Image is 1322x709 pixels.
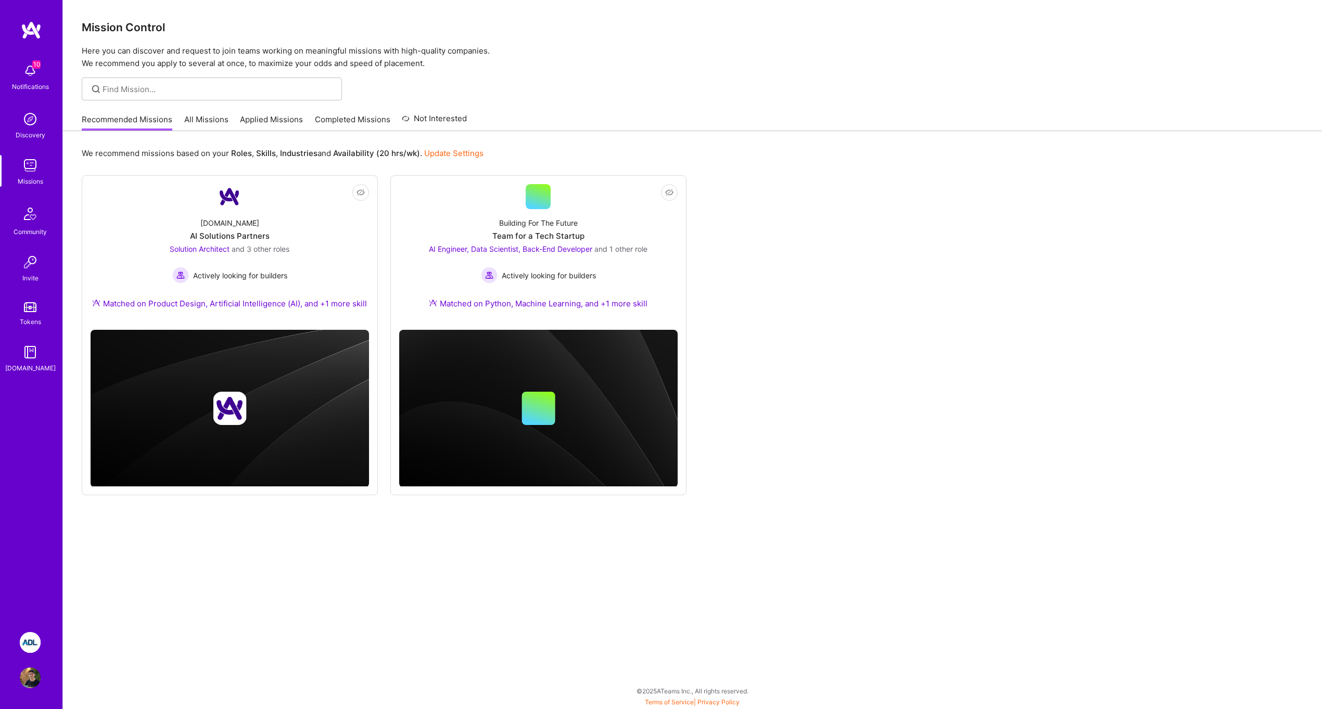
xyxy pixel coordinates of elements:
[22,273,39,283] div: Invite
[645,698,740,706] span: |
[20,155,41,176] img: teamwork
[665,188,673,197] i: icon EyeClosed
[357,188,365,197] i: icon EyeClosed
[172,267,189,283] img: Actively looking for builders
[499,217,578,228] div: Building For The Future
[429,299,437,307] img: Ateam Purple Icon
[62,678,1322,704] div: © 2025 ATeams Inc., All rights reserved.
[82,114,172,131] a: Recommended Missions
[90,83,102,95] i: icon SearchGrey
[429,298,647,309] div: Matched on Python, Machine Learning, and +1 more skill
[17,667,43,688] a: User Avatar
[5,363,56,373] div: [DOMAIN_NAME]
[402,112,467,131] a: Not Interested
[193,270,287,281] span: Actively looking for builders
[18,176,43,187] div: Missions
[20,109,41,130] img: discovery
[190,230,270,241] div: AI Solutions Partners
[645,698,694,706] a: Terms of Service
[92,299,100,307] img: Ateam Purple Icon
[14,226,47,237] div: Community
[217,184,242,209] img: Company Logo
[82,21,1303,34] h3: Mission Control
[17,632,43,653] a: ADL: Technology Modernization Sprint 1
[697,698,740,706] a: Privacy Policy
[492,230,584,241] div: Team for a Tech Startup
[12,81,49,92] div: Notifications
[184,114,228,131] a: All Missions
[231,148,252,158] b: Roles
[20,60,41,81] img: bell
[32,60,41,69] span: 10
[315,114,390,131] a: Completed Missions
[429,244,592,253] span: AI Engineer, Data Scientist, Back-End Developer
[333,148,420,158] b: Availability (20 hrs/wk)
[82,148,484,159] p: We recommend missions based on your , , and .
[21,21,42,40] img: logo
[170,244,230,253] span: Solution Architect
[16,130,45,140] div: Discovery
[18,201,43,226] img: Community
[103,84,334,95] input: Find Mission...
[91,184,369,321] a: Company Logo[DOMAIN_NAME]AI Solutions PartnersSolution Architect and 3 other rolesActively lookin...
[200,217,259,228] div: [DOMAIN_NAME]
[481,267,498,283] img: Actively looking for builders
[232,244,289,253] span: and 3 other roles
[399,184,678,321] a: Building For The FutureTeam for a Tech StartupAI Engineer, Data Scientist, Back-End Developer and...
[24,302,36,312] img: tokens
[502,270,596,281] span: Actively looking for builders
[20,667,41,688] img: User Avatar
[399,330,678,487] img: cover
[20,252,41,273] img: Invite
[20,342,41,363] img: guide book
[92,298,367,309] div: Matched on Product Design, Artificial Intelligence (AI), and +1 more skill
[20,632,41,653] img: ADL: Technology Modernization Sprint 1
[82,45,1303,70] p: Here you can discover and request to join teams working on meaningful missions with high-quality ...
[20,316,41,327] div: Tokens
[594,244,647,253] span: and 1 other role
[424,148,484,158] a: Update Settings
[256,148,276,158] b: Skills
[213,392,246,425] img: Company logo
[91,330,369,487] img: cover
[280,148,317,158] b: Industries
[240,114,303,131] a: Applied Missions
